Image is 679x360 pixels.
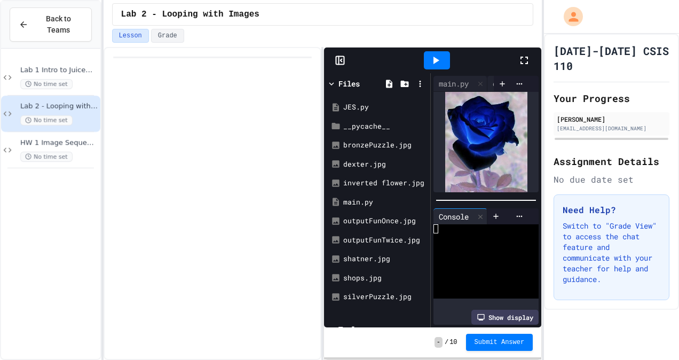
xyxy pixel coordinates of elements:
span: 10 [449,338,457,347]
div: main.py [433,76,487,92]
div: dexter.jpg [343,159,427,170]
div: shatner.jpg [343,254,427,264]
span: Submit Answer [475,338,525,347]
h3: Need Help? [563,204,660,216]
span: No time set [20,152,73,162]
h2: Assignment Details [554,154,669,169]
div: Tools [338,324,360,335]
div: outputFunTwice.jpg [487,76,588,92]
div: No due date set [554,173,669,186]
span: Lab 1 Intro to Juicemind/Python [20,66,98,75]
button: Submit Answer [466,334,533,351]
span: Back to Teams [35,13,83,36]
span: No time set [20,115,73,126]
div: JES.py [343,102,427,113]
span: - [435,337,443,348]
div: Show display [471,310,539,325]
div: outputFunOnce.jpg [343,216,427,226]
h2: Your Progress [554,91,669,106]
div: outputFunTwice.jpg [343,235,427,246]
div: main.py [343,197,427,208]
div: main.py [433,78,474,89]
span: No time set [20,79,73,89]
div: Console [433,208,487,224]
div: inverted flower.jpg [343,178,427,189]
div: Files [338,78,360,89]
button: Back to Teams [10,7,92,42]
span: Lab 2 - Looping with Images [121,8,259,21]
div: bronzePuzzle.jpg [343,140,427,151]
span: / [445,338,448,347]
p: Switch to "Grade View" to access the chat feature and communicate with your teacher for help and ... [563,221,660,285]
div: My Account [552,4,586,29]
h1: [DATE]-[DATE] CSIS 110 [554,43,669,73]
div: outputFunTwice.jpg [487,78,575,89]
div: [PERSON_NAME] [557,114,666,124]
div: silverPuzzle.jpg [343,292,427,302]
button: Grade [151,29,184,43]
img: 9k= [445,92,527,192]
span: HW 1 Image Sequence Programming Project [20,138,98,147]
div: Console [433,211,474,222]
span: Lab 2 - Looping with Images [20,102,98,111]
button: Lesson [112,29,149,43]
div: __pycache__ [343,121,427,132]
div: [EMAIL_ADDRESS][DOMAIN_NAME] [557,124,666,132]
div: shops.jpg [343,273,427,284]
